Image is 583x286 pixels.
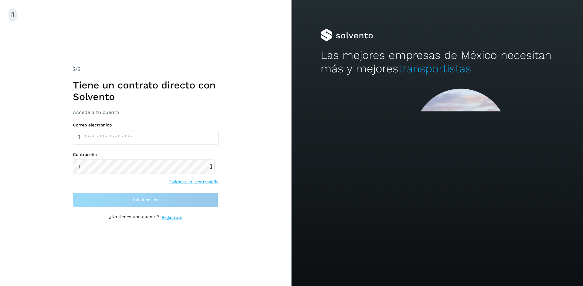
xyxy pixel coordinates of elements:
[73,66,76,72] span: 2
[321,49,554,76] h2: Las mejores empresas de México necesitan más y mejores
[73,79,219,103] h1: Tiene un contrato directo con Solvento
[169,179,219,185] a: Olvidaste tu contraseña
[73,152,219,157] label: Contraseña
[73,192,219,207] button: Inicia sesión
[73,109,219,115] h3: Accede a tu cuenta
[133,198,159,202] span: Inicia sesión
[73,122,219,128] label: Correo electrónico
[73,65,219,73] div: /2
[398,62,471,75] span: transportistas
[109,214,159,221] p: ¿No tienes una cuenta?
[162,214,182,221] a: Regístrate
